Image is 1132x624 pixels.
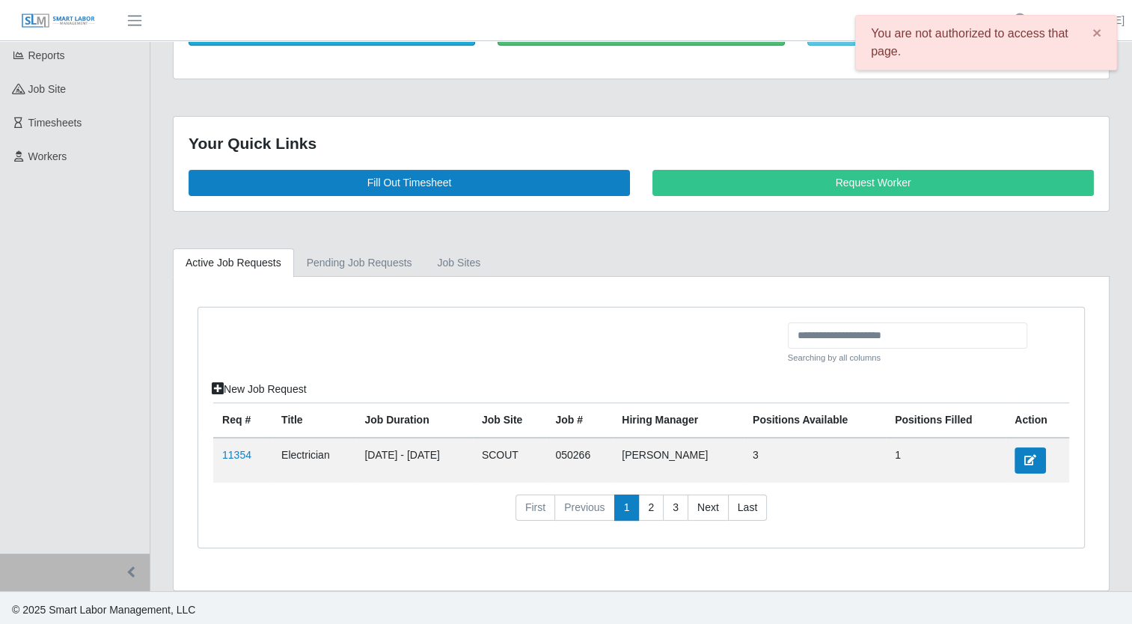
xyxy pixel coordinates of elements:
a: Pending Job Requests [294,248,425,278]
a: Next [688,495,729,521]
a: job sites [425,248,494,278]
div: You are not authorized to access that page. [855,15,1117,70]
span: Reports [28,49,65,61]
a: [PERSON_NAME] [1038,13,1125,28]
a: 11354 [222,449,251,461]
a: New Job Request [202,376,316,403]
td: Electrician [272,438,355,483]
th: Positions Available [744,403,886,438]
a: Request Worker [652,170,1094,196]
a: 1 [614,495,640,521]
th: Job Duration [355,403,473,438]
td: 1 [886,438,1006,483]
th: Action [1006,403,1069,438]
td: SCOUT [473,438,547,483]
span: × [1092,24,1101,41]
td: 050266 [546,438,613,483]
th: Positions Filled [886,403,1006,438]
span: job site [28,83,67,95]
span: © 2025 Smart Labor Management, LLC [12,604,195,616]
span: Workers [28,150,67,162]
th: job site [473,403,547,438]
a: Active Job Requests [173,248,294,278]
a: 2 [638,495,664,521]
img: SLM Logo [21,13,96,29]
a: 3 [663,495,688,521]
th: Hiring Manager [613,403,744,438]
th: Req # [213,403,272,438]
td: [DATE] - [DATE] [355,438,473,483]
nav: pagination [213,495,1069,533]
span: Timesheets [28,117,82,129]
td: 3 [744,438,886,483]
td: [PERSON_NAME] [613,438,744,483]
div: Your Quick Links [189,132,1094,156]
small: Searching by all columns [788,352,1027,364]
th: Title [272,403,355,438]
a: Fill Out Timesheet [189,170,630,196]
th: Job # [546,403,613,438]
a: Last [728,495,767,521]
